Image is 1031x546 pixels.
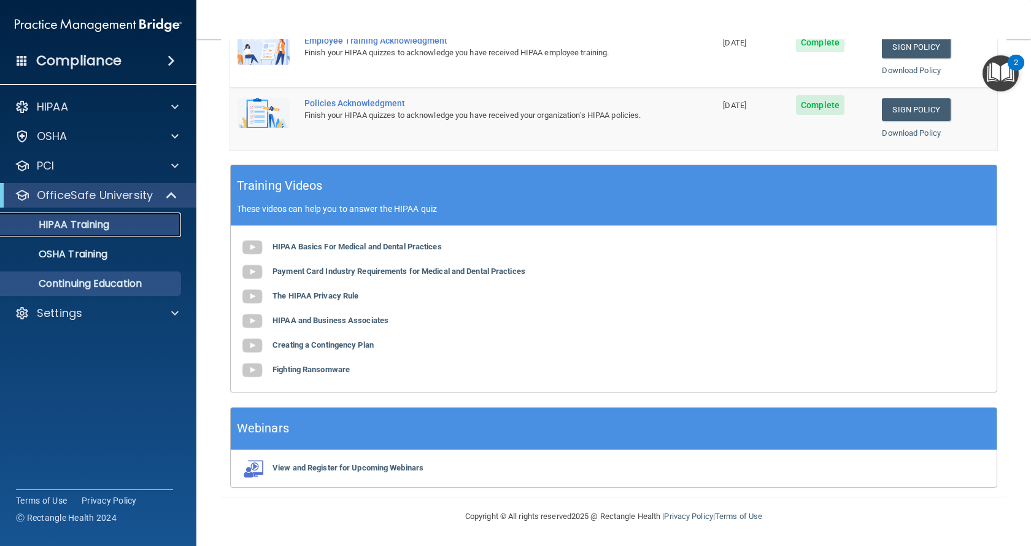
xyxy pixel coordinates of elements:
a: OfficeSafe University [15,188,178,203]
span: [DATE] [723,38,746,47]
p: HIPAA Training [8,219,109,231]
h5: Webinars [237,418,289,439]
b: HIPAA Basics For Medical and Dental Practices [272,242,442,251]
a: Terms of Use [16,494,67,507]
p: Continuing Education [8,278,176,290]
img: gray_youtube_icon.38fcd6cc.png [240,358,265,383]
a: Sign Policy [882,98,950,121]
b: Creating a Contingency Plan [272,340,374,349]
div: Finish your HIPAA quizzes to acknowledge you have received HIPAA employee training. [304,45,654,60]
img: gray_youtube_icon.38fcd6cc.png [240,309,265,333]
p: OSHA [37,129,68,144]
img: webinarIcon.c7ebbf15.png [240,459,265,478]
img: gray_youtube_icon.38fcd6cc.png [240,284,265,309]
span: Complete [796,33,844,52]
p: HIPAA [37,99,68,114]
p: OSHA Training [8,248,107,260]
p: PCI [37,158,54,173]
b: HIPAA and Business Associates [272,316,388,325]
button: Open Resource Center, 2 new notifications [983,55,1019,92]
a: Download Policy [882,66,941,75]
a: PCI [15,158,179,173]
a: Download Policy [882,128,941,138]
p: OfficeSafe University [37,188,153,203]
div: 2 [1014,63,1018,79]
div: Policies Acknowledgment [304,98,654,108]
span: [DATE] [723,101,746,110]
p: Settings [37,306,82,321]
span: Complete [796,95,844,115]
a: HIPAA [15,99,179,114]
h5: Training Videos [237,175,323,197]
img: gray_youtube_icon.38fcd6cc.png [240,333,265,358]
p: These videos can help you to answer the HIPAA quiz [237,204,990,214]
a: OSHA [15,129,179,144]
a: Privacy Policy [664,512,712,521]
div: Employee Training Acknowledgment [304,36,654,45]
img: gray_youtube_icon.38fcd6cc.png [240,235,265,260]
a: Privacy Policy [82,494,137,507]
div: Copyright © All rights reserved 2025 @ Rectangle Health | | [390,497,838,536]
b: The HIPAA Privacy Rule [272,291,358,300]
span: Ⓒ Rectangle Health 2024 [16,512,117,524]
b: Fighting Ransomware [272,365,350,374]
h4: Compliance [36,52,122,69]
img: PMB logo [15,13,182,37]
iframe: Drift Widget Chat Controller [819,459,1016,508]
a: Sign Policy [882,36,950,58]
a: Terms of Use [715,512,762,521]
div: Finish your HIPAA quizzes to acknowledge you have received your organization’s HIPAA policies. [304,108,654,123]
img: gray_youtube_icon.38fcd6cc.png [240,260,265,284]
b: Payment Card Industry Requirements for Medical and Dental Practices [272,267,525,276]
a: Settings [15,306,179,321]
b: View and Register for Upcoming Webinars [272,463,423,472]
